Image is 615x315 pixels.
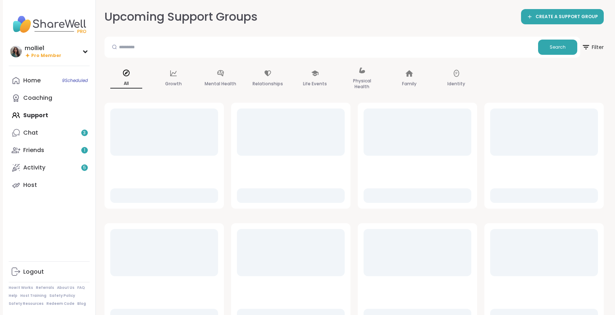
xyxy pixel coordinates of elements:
[25,44,61,52] div: mollie1
[110,79,142,89] p: All
[23,164,45,172] div: Activity
[538,40,577,55] button: Search
[165,79,182,88] p: Growth
[536,14,598,20] span: CREATE A SUPPORT GROUP
[582,38,604,56] span: Filter
[83,165,86,171] span: 5
[31,53,61,59] span: Pro Member
[9,293,17,298] a: Help
[57,285,74,290] a: About Us
[9,263,90,281] a: Logout
[23,129,38,137] div: Chat
[9,142,90,159] a: Friends1
[447,79,465,88] p: Identity
[582,37,604,58] button: Filter
[521,9,604,24] a: CREATE A SUPPORT GROUP
[9,285,33,290] a: How It Works
[23,268,44,276] div: Logout
[23,94,52,102] div: Coaching
[77,301,86,306] a: Blog
[9,301,44,306] a: Safety Resources
[36,285,54,290] a: Referrals
[83,130,86,136] span: 3
[84,147,85,154] span: 1
[205,79,236,88] p: Mental Health
[9,72,90,89] a: Home9Scheduled
[9,12,90,37] img: ShareWell Nav Logo
[9,89,90,107] a: Coaching
[104,9,258,25] h2: Upcoming Support Groups
[402,79,417,88] p: Family
[49,293,75,298] a: Safety Policy
[62,78,88,83] span: 9 Scheduled
[346,77,378,91] p: Physical Health
[20,293,46,298] a: Host Training
[23,77,41,85] div: Home
[23,146,44,154] div: Friends
[9,159,90,176] a: Activity5
[550,44,566,50] span: Search
[253,79,283,88] p: Relationships
[9,176,90,194] a: Host
[23,181,37,189] div: Host
[9,124,90,142] a: Chat3
[10,46,22,57] img: mollie1
[77,285,85,290] a: FAQ
[46,301,74,306] a: Redeem Code
[303,79,327,88] p: Life Events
